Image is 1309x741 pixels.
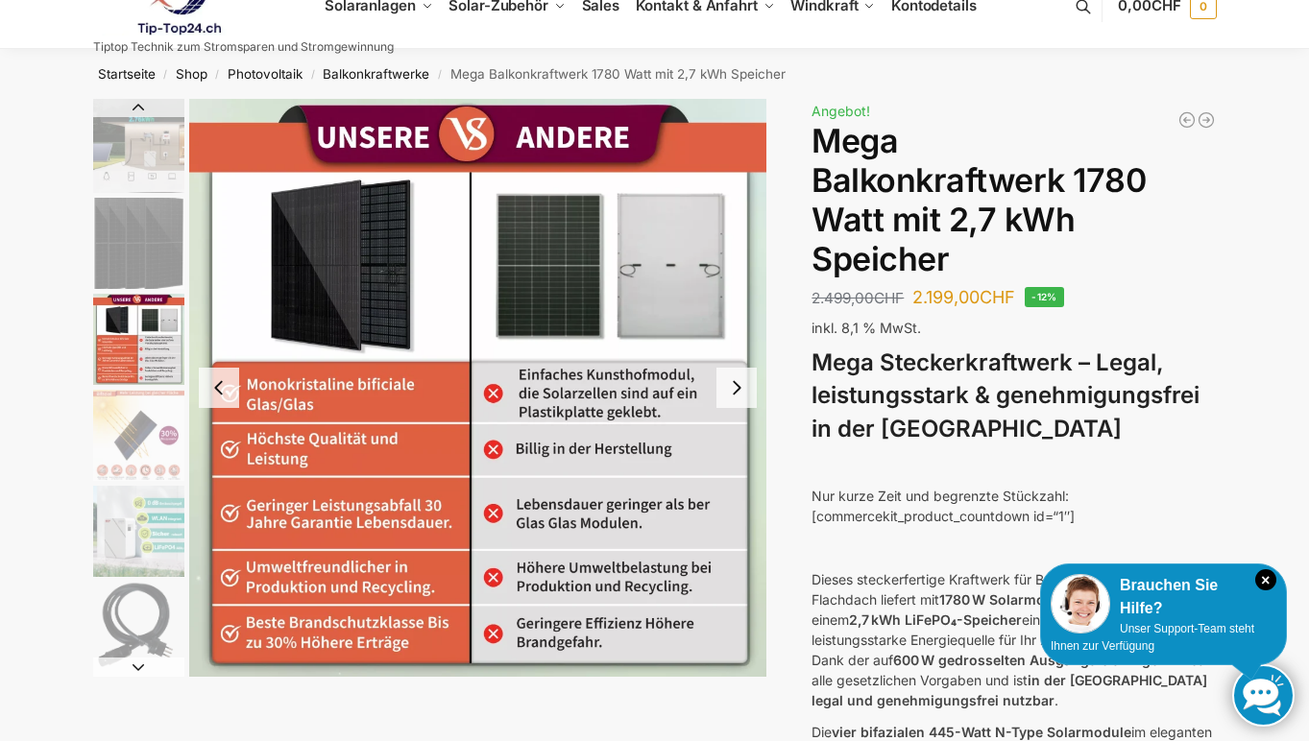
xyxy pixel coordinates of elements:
h1: Mega Balkonkraftwerk 1780 Watt mit 2,7 kWh Speicher [812,122,1216,278]
p: Nur kurze Zeit und begrenzte Stückzahl: [commercekit_product_countdown id=“1″] [812,486,1216,526]
span: inkl. 8,1 % MwSt. [812,320,921,336]
nav: Breadcrumb [59,49,1250,99]
li: 2 / 9 [88,195,184,291]
span: Unser Support-Team steht Ihnen zur Verfügung [1051,622,1254,653]
a: Startseite [98,66,156,82]
li: 6 / 9 [88,579,184,675]
span: CHF [874,289,904,307]
a: Photovoltaik [228,66,303,82]
button: Previous slide [93,98,184,117]
button: Next slide [93,657,184,677]
li: 4 / 9 [88,387,184,483]
img: Balkonkraftwerk mit grossem Speicher [93,99,184,193]
img: Bificial im Vergleich zu billig Modulen [189,99,767,677]
a: 890/600 Watt Solarkraftwerk + 2,7 KW Batteriespeicher Genehmigungsfrei [1197,110,1216,130]
strong: vier bifazialen 445-Watt N-Type Solarmodule [832,724,1131,740]
img: Customer service [1051,574,1110,633]
strong: 1780 W Solarmodulleistung [939,591,1120,608]
i: Schließen [1255,569,1276,590]
span: / [156,67,176,83]
img: Bificial im Vergleich zu billig Modulen [93,294,184,385]
span: -12% [1025,287,1064,307]
button: Next slide [716,368,757,408]
a: Shop [176,66,207,82]
strong: 600 W gedrosselten Ausgangsleistung [893,652,1151,668]
a: Balkonkraftwerke [323,66,429,82]
img: Leise und Wartungsfrei [93,486,184,577]
img: 4 mal bificiale Solarmodule [93,198,184,289]
img: Bificial 30 % mehr Leistung [93,390,184,481]
img: Anschlusskabel-3meter [93,582,184,673]
bdi: 2.199,00 [912,287,1015,307]
li: 1 / 9 [88,99,184,195]
strong: 2,7 kWh LiFePO₄-Speicher [849,611,1022,628]
p: Tiptop Technik zum Stromsparen und Stromgewinnung [93,41,394,53]
bdi: 2.499,00 [812,289,904,307]
a: Balkonkraftwerk 445/600 Watt Bificial [1177,110,1197,130]
button: Previous slide [199,368,239,408]
li: 5 / 9 [88,483,184,579]
li: 3 / 9 [88,291,184,387]
p: Dieses steckerfertige Kraftwerk für Balkon, Garten oder Flachdach liefert mit und einem eine zuve... [812,569,1216,710]
span: CHF [980,287,1015,307]
li: 3 / 9 [189,99,767,677]
span: / [207,67,228,83]
span: / [429,67,449,83]
div: Brauchen Sie Hilfe? [1051,574,1276,620]
span: / [303,67,323,83]
span: Angebot! [812,103,870,119]
strong: Mega Steckerkraftwerk – Legal, leistungsstark & genehmigungsfrei in der [GEOGRAPHIC_DATA] [812,348,1200,443]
